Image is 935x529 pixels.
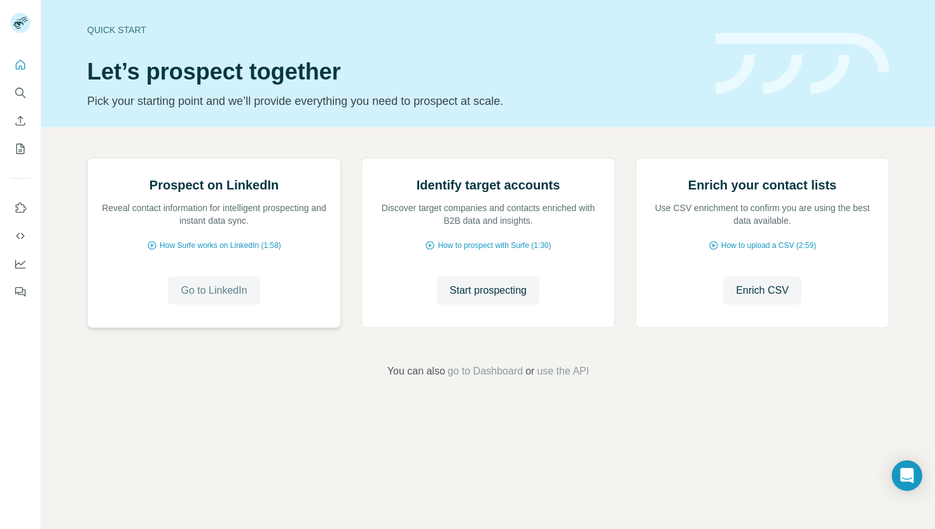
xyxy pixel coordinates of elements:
[723,277,801,305] button: Enrich CSV
[537,364,589,379] button: use the API
[87,92,700,110] p: Pick your starting point and we’ll provide everything you need to prospect at scale.
[716,33,889,95] img: banner
[736,283,789,298] span: Enrich CSV
[375,202,602,227] p: Discover target companies and contacts enriched with B2B data and insights.
[688,176,836,194] h2: Enrich your contact lists
[437,277,539,305] button: Start prospecting
[10,109,31,132] button: Enrich CSV
[149,176,279,194] h2: Prospect on LinkedIn
[10,196,31,219] button: Use Surfe on LinkedIn
[10,224,31,247] button: Use Surfe API
[525,364,534,379] span: or
[417,176,560,194] h2: Identify target accounts
[10,252,31,275] button: Dashboard
[387,364,445,379] span: You can also
[438,240,551,251] span: How to prospect with Surfe (1:30)
[181,283,247,298] span: Go to LinkedIn
[100,202,328,227] p: Reveal contact information for intelligent prospecting and instant data sync.
[10,53,31,76] button: Quick start
[160,240,281,251] span: How Surfe works on LinkedIn (1:58)
[448,364,523,379] button: go to Dashboard
[450,283,527,298] span: Start prospecting
[10,280,31,303] button: Feedback
[10,137,31,160] button: My lists
[10,81,31,104] button: Search
[892,460,922,491] div: Open Intercom Messenger
[87,24,700,36] div: Quick start
[721,240,816,251] span: How to upload a CSV (2:59)
[649,202,876,227] p: Use CSV enrichment to confirm you are using the best data available.
[168,277,260,305] button: Go to LinkedIn
[87,59,700,85] h1: Let’s prospect together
